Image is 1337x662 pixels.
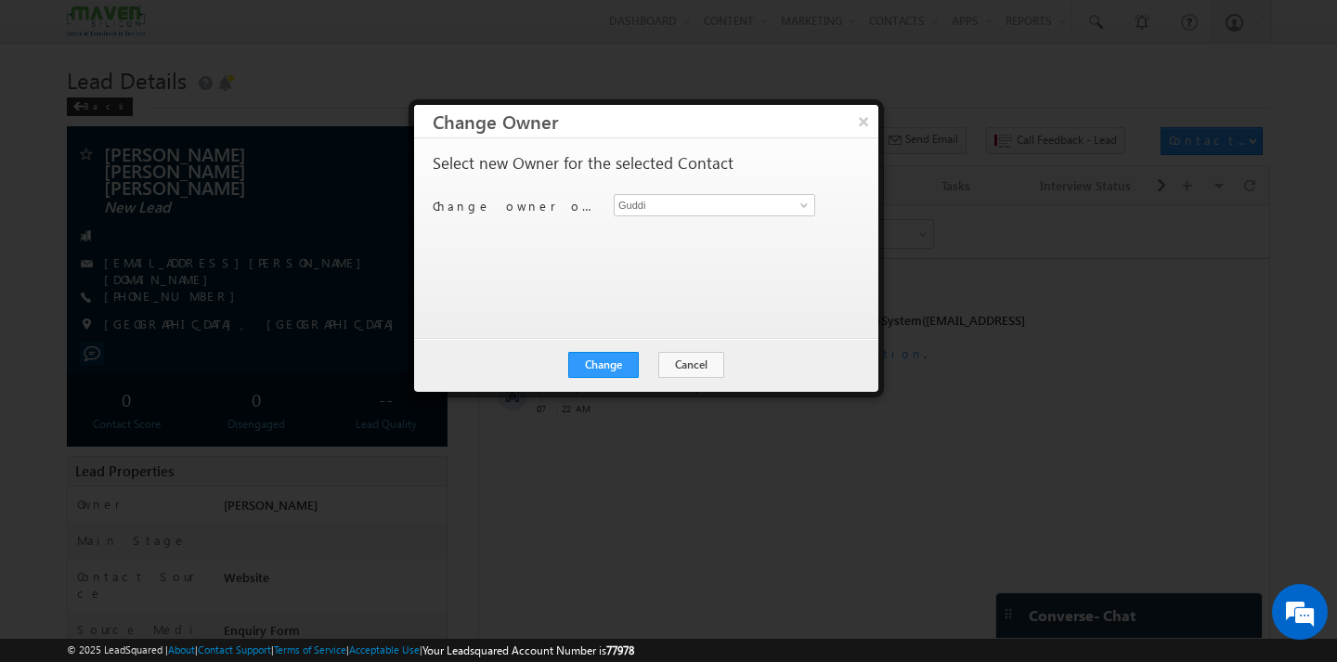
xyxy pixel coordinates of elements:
[19,14,83,42] span: Activity Type
[849,105,878,137] button: ×
[614,194,815,216] input: Type to Search
[658,352,724,378] button: Cancel
[120,174,698,190] div: .
[32,97,78,122] img: d_60004797649_company_0_60004797649
[58,107,99,123] span: [DATE]
[120,107,546,139] span: System([EMAIL_ADDRESS][DOMAIN_NAME])
[168,643,195,656] a: About
[58,174,99,190] span: [DATE]
[19,72,79,89] div: [DATE]
[97,97,312,122] div: Chat with us now
[433,155,733,172] p: Select new Owner for the selected Contact
[568,352,639,378] button: Change
[120,123,392,156] span: Aukasha([EMAIL_ADDRESS][DOMAIN_NAME])
[67,642,634,659] span: © 2025 LeadSquared | | | | |
[58,195,113,212] span: 07:22 AM
[606,643,634,657] span: 77978
[790,196,813,214] a: Show All Items
[97,20,151,37] div: All Selected
[433,105,878,137] h3: Change Owner
[305,9,349,54] div: Minimize live chat window
[433,198,600,214] p: Change owner of 1 contact to
[274,643,346,656] a: Terms of Service
[24,172,339,503] textarea: Type your message and hit 'Enter'
[253,519,337,544] em: Start Chat
[120,107,546,156] span: Contact Owner changed from to by through .
[283,174,369,189] span: details
[349,643,420,656] a: Acceptable Use
[319,20,357,37] div: All Time
[120,174,268,189] span: Contact Capture:
[279,14,305,42] span: Time
[422,643,634,657] span: Your Leadsquared Account Number is
[354,140,445,156] span: Automation
[58,128,113,145] span: 07:25 AM
[250,140,291,156] span: System
[93,15,232,43] div: All Selected
[198,643,271,656] a: Contact Support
